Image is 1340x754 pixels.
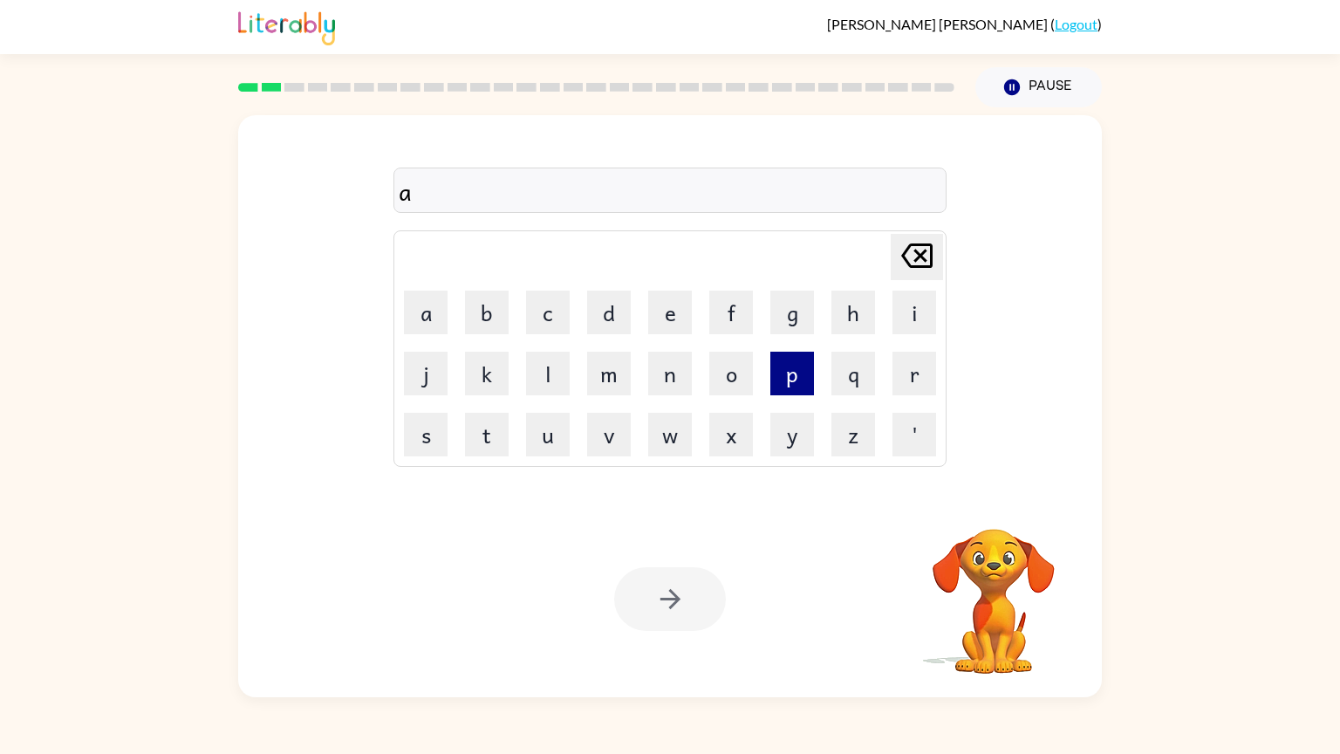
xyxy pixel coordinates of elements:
button: p [770,352,814,395]
button: v [587,413,631,456]
img: Literably [238,7,335,45]
button: u [526,413,570,456]
button: q [831,352,875,395]
button: g [770,291,814,334]
button: r [892,352,936,395]
button: k [465,352,509,395]
div: a [399,173,941,209]
button: l [526,352,570,395]
button: w [648,413,692,456]
div: ( ) [827,16,1102,32]
button: Pause [975,67,1102,107]
button: e [648,291,692,334]
video: Your browser must support playing .mp4 files to use Literably. Please try using another browser. [906,502,1081,676]
button: y [770,413,814,456]
button: i [892,291,936,334]
button: t [465,413,509,456]
button: s [404,413,448,456]
button: n [648,352,692,395]
button: j [404,352,448,395]
button: m [587,352,631,395]
button: h [831,291,875,334]
button: a [404,291,448,334]
button: f [709,291,753,334]
span: [PERSON_NAME] [PERSON_NAME] [827,16,1050,32]
button: d [587,291,631,334]
button: o [709,352,753,395]
button: x [709,413,753,456]
button: b [465,291,509,334]
button: z [831,413,875,456]
button: c [526,291,570,334]
button: ' [892,413,936,456]
a: Logout [1055,16,1097,32]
